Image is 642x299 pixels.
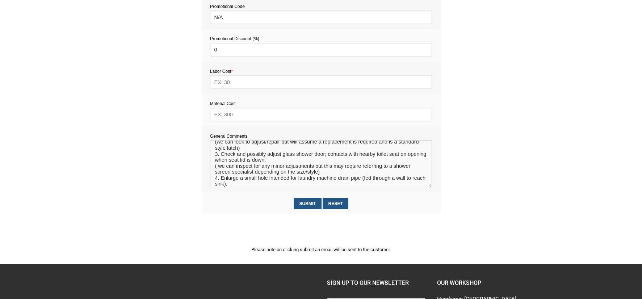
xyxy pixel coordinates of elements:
[210,134,248,139] span: General Comments
[210,36,259,41] span: Promotional Discount (%)
[210,4,245,9] span: Promotional Code
[437,278,536,288] h4: Our Workshop
[210,101,236,106] span: Material Cost
[327,278,425,288] h4: SIGN UP TO OUR NEWSLETTER
[210,108,432,121] input: EX: 300
[210,69,233,74] span: Labor Cost
[210,75,432,89] input: EX: 30
[202,246,441,253] p: Please note on clicking submit an email will be sent to the customer.
[323,198,348,209] input: Reset
[294,198,322,209] input: Submit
